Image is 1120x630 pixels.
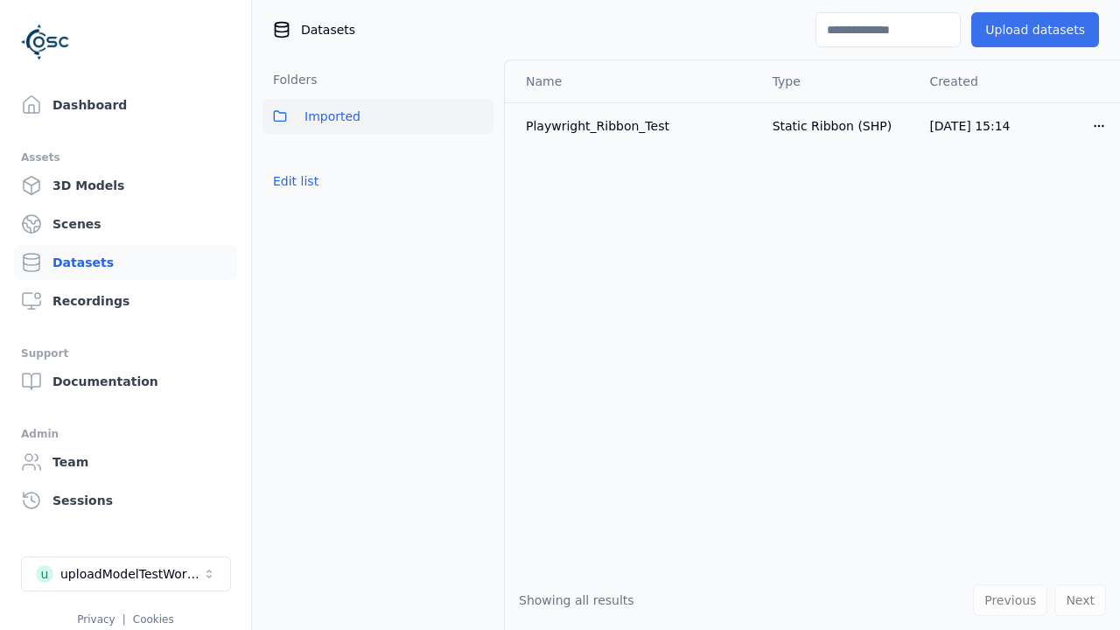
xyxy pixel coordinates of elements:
[505,60,759,102] th: Name
[14,168,237,203] a: 3D Models
[21,423,230,444] div: Admin
[759,60,916,102] th: Type
[262,71,318,88] h3: Folders
[915,60,1078,102] th: Created
[14,444,237,479] a: Team
[122,613,126,626] span: |
[301,21,355,38] span: Datasets
[14,283,237,318] a: Recordings
[519,593,634,607] span: Showing all results
[36,565,53,583] div: u
[21,17,70,66] img: Logo
[14,483,237,518] a: Sessions
[14,245,237,280] a: Datasets
[262,99,493,134] button: Imported
[14,364,237,399] a: Documentation
[971,12,1099,47] button: Upload datasets
[21,147,230,168] div: Assets
[21,343,230,364] div: Support
[60,565,202,583] div: uploadModelTestWorkspace
[14,206,237,241] a: Scenes
[526,117,745,135] div: Playwright_Ribbon_Test
[304,106,360,127] span: Imported
[14,87,237,122] a: Dashboard
[21,556,231,591] button: Select a workspace
[929,119,1010,133] span: [DATE] 15:14
[77,613,115,626] a: Privacy
[262,165,329,197] button: Edit list
[759,102,916,149] td: Static Ribbon (SHP)
[133,613,174,626] a: Cookies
